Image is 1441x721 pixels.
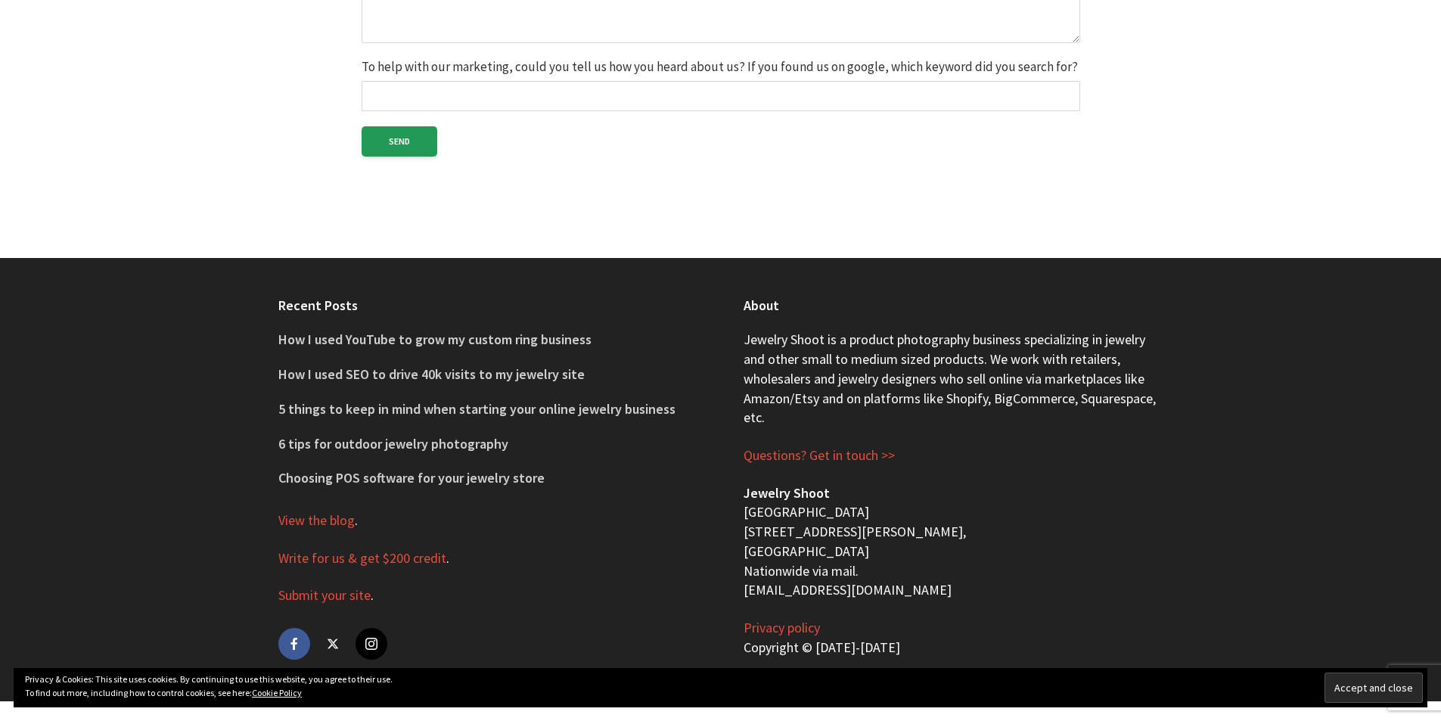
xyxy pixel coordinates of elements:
[744,619,820,637] a: Privacy policy
[278,400,675,418] a: 5 things to keep in mind when starting your online jewelry business
[278,511,355,530] a: View the blog
[278,549,446,567] a: Write for us & get $200 credit
[278,586,371,604] a: Submit your site
[744,446,895,465] a: Questions? Get in touch >>
[317,628,349,660] a: twitter
[744,618,1163,657] p: Copyright © [DATE]-[DATE]
[14,668,1427,707] div: Privacy & Cookies: This site uses cookies. By continuing to use this website, you agree to their ...
[744,296,1163,315] h4: About
[362,61,1080,111] label: To help with our marketing, could you tell us how you heard about us? If you found us on google, ...
[278,469,545,486] a: Choosing POS software for your jewelry store
[278,549,698,568] p: .
[278,365,585,383] a: How I used SEO to drive 40k visits to my jewelry site
[744,330,1163,427] p: Jewelry Shoot is a product photography business specializing in jewelry and other small to medium...
[278,586,698,605] p: .
[356,628,387,660] a: instagram
[362,81,1080,111] input: To help with our marketing, could you tell us how you heard about us? If you found us on google, ...
[252,687,302,698] a: Cookie Policy
[278,331,592,348] a: How I used YouTube to grow my custom ring business
[278,628,310,660] a: facebook
[278,511,698,530] p: .
[362,126,437,157] input: Send
[278,435,508,452] a: 6 tips for outdoor jewelry photography
[1325,673,1423,703] input: Accept and close
[744,483,1163,600] p: [GEOGRAPHIC_DATA] [STREET_ADDRESS][PERSON_NAME], [GEOGRAPHIC_DATA] Nationwide via mail. [EMAIL_AD...
[278,296,698,315] h4: Recent Posts
[744,484,830,502] b: Jewelry Shoot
